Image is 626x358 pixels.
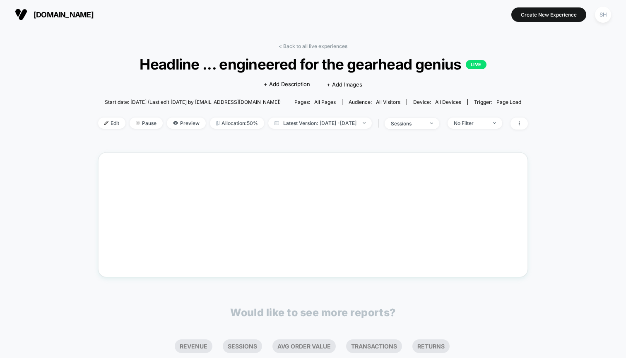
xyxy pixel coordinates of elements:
[363,122,366,124] img: end
[346,339,402,353] li: Transactions
[216,121,219,125] img: rebalance
[376,99,400,105] span: All Visitors
[349,99,400,105] div: Audience:
[105,99,281,105] span: Start date: [DATE] (Last edit [DATE] by [EMAIL_ADDRESS][DOMAIN_NAME])
[327,81,362,88] span: + Add Images
[474,99,521,105] div: Trigger:
[136,121,140,125] img: end
[210,118,264,129] span: Allocation: 50%
[264,80,310,89] span: + Add Description
[430,123,433,124] img: end
[98,118,125,129] span: Edit
[314,99,336,105] span: all pages
[120,55,506,73] span: Headline ... engineered for the gearhead genius
[34,10,94,19] span: [DOMAIN_NAME]
[592,6,614,23] button: SH
[279,43,347,49] a: < Back to all live experiences
[466,60,486,69] p: LIVE
[294,99,336,105] div: Pages:
[104,121,108,125] img: edit
[175,339,212,353] li: Revenue
[595,7,611,23] div: SH
[407,99,467,105] span: Device:
[493,122,496,124] img: end
[376,118,385,130] span: |
[274,121,279,125] img: calendar
[391,120,424,127] div: sessions
[272,339,336,353] li: Avg Order Value
[454,120,487,126] div: No Filter
[130,118,163,129] span: Pause
[435,99,461,105] span: all devices
[15,8,27,21] img: Visually logo
[12,8,96,21] button: [DOMAIN_NAME]
[268,118,372,129] span: Latest Version: [DATE] - [DATE]
[511,7,586,22] button: Create New Experience
[167,118,206,129] span: Preview
[412,339,450,353] li: Returns
[230,306,396,319] p: Would like to see more reports?
[223,339,262,353] li: Sessions
[496,99,521,105] span: Page Load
